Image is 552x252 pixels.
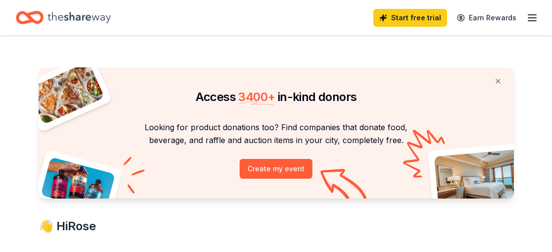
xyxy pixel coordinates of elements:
span: 3400 + [238,90,275,104]
button: Create my event [240,159,312,179]
a: Start free trial [373,9,447,27]
a: Home [16,6,111,29]
div: 👋 Hi Rose [39,218,514,234]
img: Pizza [27,61,104,125]
p: Looking for product donations too? Find companies that donate food, beverage, and raffle and auct... [50,121,502,147]
span: Access in-kind donors [196,90,357,104]
a: Earn Rewards [451,9,522,27]
img: Curvy arrow [320,169,370,206]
